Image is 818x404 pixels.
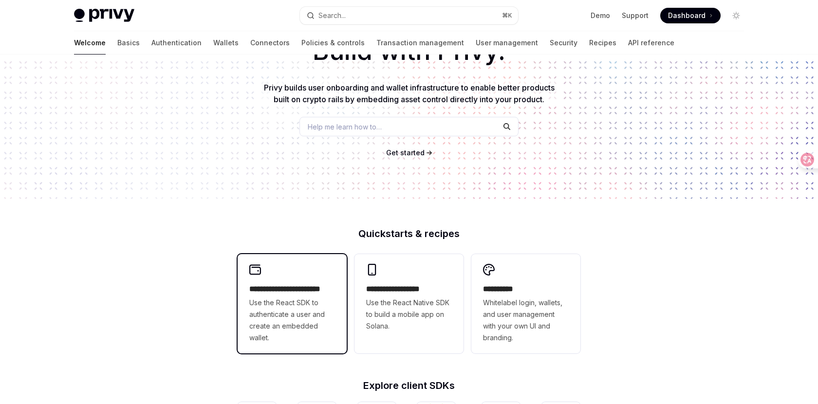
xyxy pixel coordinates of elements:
a: Wallets [213,31,239,55]
button: Search...⌘K [300,7,518,24]
button: Toggle dark mode [728,8,744,23]
a: Welcome [74,31,106,55]
a: API reference [628,31,674,55]
span: ⌘ K [502,12,512,19]
span: Use the React SDK to authenticate a user and create an embedded wallet. [249,297,335,344]
span: Help me learn how to… [308,122,382,132]
span: Get started [386,148,425,157]
a: Dashboard [660,8,721,23]
h2: Explore client SDKs [238,381,580,390]
a: Security [550,31,577,55]
a: **** *****Whitelabel login, wallets, and user management with your own UI and branding. [471,254,580,353]
div: Search... [318,10,346,21]
a: Basics [117,31,140,55]
a: Transaction management [376,31,464,55]
a: User management [476,31,538,55]
span: Use the React Native SDK to build a mobile app on Solana. [366,297,452,332]
a: **** **** **** ***Use the React Native SDK to build a mobile app on Solana. [354,254,464,353]
a: Recipes [589,31,616,55]
h2: Quickstarts & recipes [238,229,580,239]
a: Support [622,11,649,20]
a: Connectors [250,31,290,55]
a: Policies & controls [301,31,365,55]
span: Whitelabel login, wallets, and user management with your own UI and branding. [483,297,569,344]
a: Get started [386,148,425,158]
a: Authentication [151,31,202,55]
span: Dashboard [668,11,706,20]
a: Demo [591,11,610,20]
span: Privy builds user onboarding and wallet infrastructure to enable better products built on crypto ... [264,83,555,104]
img: light logo [74,9,134,22]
